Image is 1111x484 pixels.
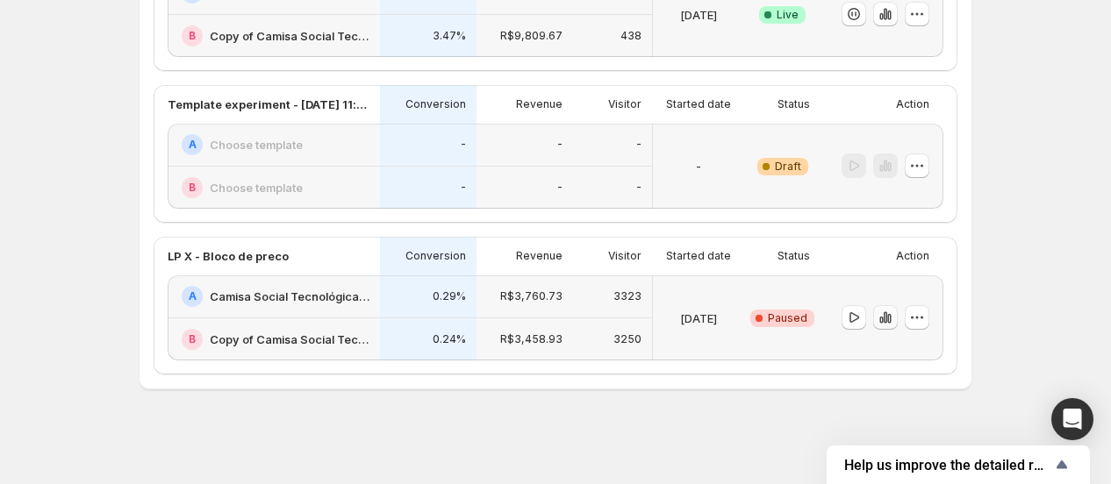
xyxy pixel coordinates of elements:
p: - [461,138,466,152]
p: Action [896,97,929,111]
p: Status [778,97,810,111]
div: Open Intercom Messenger [1051,398,1093,440]
p: Action [896,249,929,263]
p: - [461,181,466,195]
h2: Camisa Social Tecnológica X-Tretch Masculina | Praticidade e Conforto | Consolatio [210,288,369,305]
p: R$9,809.67 [500,29,563,43]
p: R$3,458.93 [500,332,563,346]
p: [DATE] [680,310,717,327]
p: Template experiment - [DATE] 11:08:50 [168,96,369,113]
p: Visitor [608,97,642,111]
h2: Choose template [210,179,303,196]
span: Help us improve the detailed report for A/B campaigns [844,457,1051,473]
h2: A [189,289,197,303]
p: Visitor [608,249,642,263]
h2: A [189,138,197,152]
p: - [696,158,701,175]
p: 438 [620,29,642,43]
p: - [636,181,642,195]
h2: B [189,332,196,346]
p: Status [778,249,810,263]
h2: Copy of Camisa Social Tecnológica X-Tretch Masculina | Praticidade e Conforto | Consolatio [210,331,369,348]
p: 3323 [613,289,642,303]
span: Paused [768,311,807,325]
h2: B [189,181,196,195]
p: R$3,760.73 [500,289,563,303]
h2: Copy of Camisa Social Tecnológica Ultra-Stretch Masculina | Praticidade e Conforto | Consolatio [210,27,369,45]
button: Show survey - Help us improve the detailed report for A/B campaigns [844,454,1072,475]
p: 0.24% [433,332,466,346]
p: Revenue [516,249,563,263]
p: [DATE] [680,6,717,24]
h2: B [189,29,196,43]
h2: Choose template [210,136,303,153]
p: Conversion [405,97,466,111]
p: 3250 [613,332,642,346]
p: Started date [666,249,731,263]
p: LP X - Bloco de preco [168,247,289,265]
p: - [557,138,563,152]
p: - [557,181,563,195]
p: 3.47% [433,29,466,43]
span: Draft [775,160,801,174]
p: Conversion [405,249,466,263]
p: Started date [666,97,731,111]
p: Revenue [516,97,563,111]
p: - [636,138,642,152]
span: Live [777,8,799,22]
p: 0.29% [433,289,466,303]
